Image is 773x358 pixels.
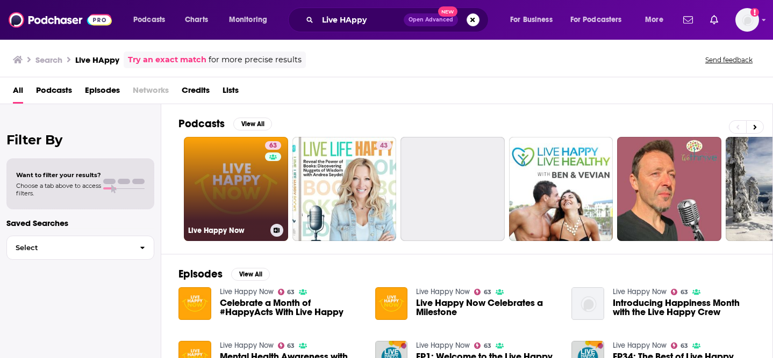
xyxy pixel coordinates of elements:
input: Search podcasts, credits, & more... [318,11,404,28]
span: 63 [484,290,491,295]
span: Logged in as megcassidy [735,8,759,32]
a: 63 [474,289,491,295]
a: 43 [376,141,392,150]
button: open menu [503,11,566,28]
h2: Filter By [6,132,154,148]
span: Podcasts [133,12,165,27]
a: Try an exact match [128,54,206,66]
span: Networks [133,82,169,104]
img: User Profile [735,8,759,32]
button: View All [233,118,272,130]
button: open menu [638,11,677,28]
a: Live Happy Now [416,287,470,296]
a: Live Happy Now Celebrates a Milestone [416,298,559,317]
a: Episodes [85,82,120,104]
a: 63 [265,141,281,150]
a: Live Happy Now [220,341,274,350]
img: Introducing Happiness Month with the Live Happy Crew [571,287,604,320]
a: Podcasts [36,82,72,104]
span: Choose a tab above to access filters. [16,182,101,197]
span: For Business [510,12,553,27]
h2: Podcasts [178,117,225,130]
h3: Live HAppy [75,55,119,65]
button: Select [6,236,154,260]
span: New [438,6,457,17]
a: 43 [292,137,397,241]
span: 43 [380,141,388,151]
svg: Add a profile image [750,8,759,17]
a: Live Happy Now [613,341,667,350]
span: Charts [185,12,208,27]
a: 63Live Happy Now [184,137,288,241]
a: All [13,82,23,104]
span: Want to filter your results? [16,171,101,179]
span: 63 [681,290,688,295]
button: open menu [221,11,281,28]
button: Open AdvancedNew [404,13,458,26]
span: 63 [681,344,688,348]
span: 63 [287,290,295,295]
p: Saved Searches [6,218,154,228]
button: open menu [126,11,179,28]
a: PodcastsView All [178,117,272,130]
a: 63 [474,342,491,349]
a: EpisodesView All [178,267,270,281]
span: For Podcasters [570,12,622,27]
button: Send feedback [702,55,756,64]
a: 63 [278,342,295,349]
a: Show notifications dropdown [706,11,722,29]
span: 63 [484,344,491,348]
a: Show notifications dropdown [679,11,697,29]
span: More [645,12,663,27]
a: 63 [278,289,295,295]
img: Podchaser - Follow, Share and Rate Podcasts [9,10,112,30]
a: Live Happy Now [220,287,274,296]
span: for more precise results [209,54,302,66]
a: Live Happy Now [416,341,470,350]
a: Credits [182,82,210,104]
span: Select [7,244,131,251]
h3: Live Happy Now [188,226,266,235]
a: Live Happy Now [613,287,667,296]
a: Celebrate a Month of #HappyActs With Live Happy [220,298,362,317]
h3: Search [35,55,62,65]
a: Lists [223,82,239,104]
span: 63 [287,344,295,348]
button: View All [231,268,270,281]
span: 63 [269,141,277,151]
div: Search podcasts, credits, & more... [298,8,499,32]
a: Charts [178,11,214,28]
button: Show profile menu [735,8,759,32]
img: Live Happy Now Celebrates a Milestone [375,287,408,320]
span: Open Advanced [409,17,453,23]
a: Introducing Happiness Month with the Live Happy Crew [613,298,755,317]
span: Monitoring [229,12,267,27]
a: 63 [671,342,688,349]
img: Celebrate a Month of #HappyActs With Live Happy [178,287,211,320]
h2: Episodes [178,267,223,281]
button: open menu [563,11,638,28]
a: 63 [671,289,688,295]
